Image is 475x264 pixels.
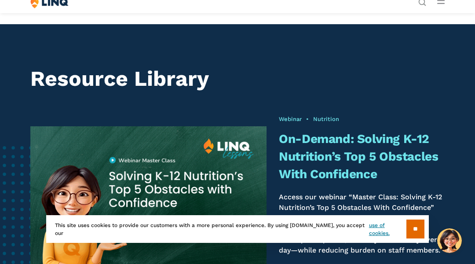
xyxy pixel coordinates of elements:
[30,66,445,91] h1: Resource Library
[279,132,438,181] a: On-Demand: Solving K-12 Nutrition’s Top 5 Obstacles With Confidence
[369,221,406,237] a: use of cookies.
[279,115,445,123] div: •
[313,116,339,122] a: Nutrition
[437,228,462,253] button: Hello, have a question? Let’s chat.
[46,215,429,243] div: This site uses cookies to provide our customers with a more personal experience. By using [DOMAIN...
[279,116,302,122] a: Webinar
[279,192,445,256] p: Access our webinar “Master Class: Solving K-12 Nutrition’s Top 5 Obstacles With Confidence” for a...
